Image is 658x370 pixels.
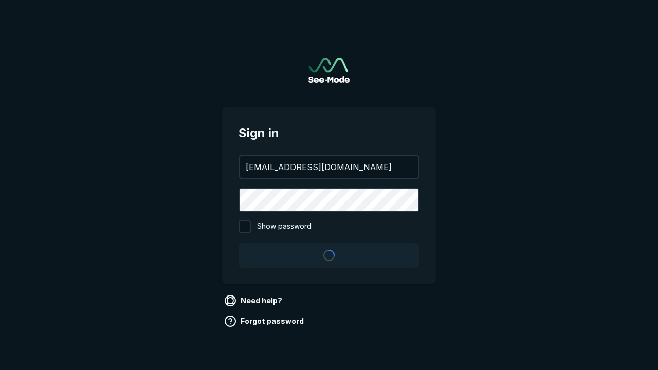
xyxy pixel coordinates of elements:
a: Need help? [222,292,286,309]
a: Forgot password [222,313,308,329]
span: Show password [257,220,312,233]
img: See-Mode Logo [308,58,350,83]
span: Sign in [239,124,419,142]
input: your@email.com [240,156,418,178]
a: Go to sign in [308,58,350,83]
